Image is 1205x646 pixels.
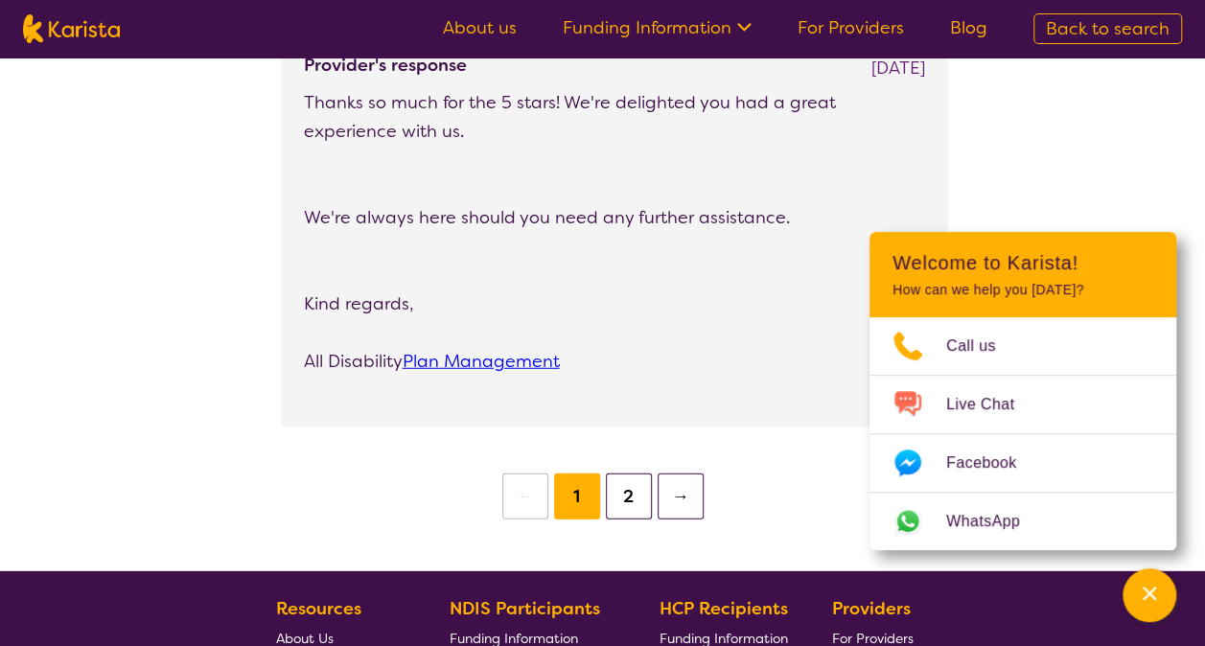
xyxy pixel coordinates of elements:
h2: Welcome to Karista! [892,251,1153,274]
div: Channel Menu [869,232,1176,550]
span: Back to search [1046,17,1170,40]
a: For Providers [798,16,904,39]
b: NDIS Participants [450,597,600,620]
a: Plan Management [403,350,560,373]
p: We're always here should you need any further assistance. [304,203,925,232]
span: WhatsApp [946,507,1043,536]
h4: Provider's response [304,54,467,77]
ul: Choose channel [869,317,1176,550]
button: Channel Menu [1123,568,1176,622]
span: Call us [946,332,1019,360]
b: Providers [832,597,911,620]
img: Karista logo [23,14,120,43]
b: Resources [276,597,361,620]
button: 2 [606,473,652,519]
a: Back to search [1033,13,1182,44]
a: Blog [950,16,987,39]
button: ← [502,473,548,519]
p: Thanks so much for the 5 stars! We're delighted you had a great experience with us. [304,88,925,146]
button: 1 [554,473,600,519]
p: All Disability [304,347,925,376]
a: Funding Information [563,16,752,39]
p: How can we help you [DATE]? [892,282,1153,298]
b: HCP Recipients [659,597,787,620]
a: About us [443,16,517,39]
span: Live Chat [946,390,1037,419]
span: Facebook [946,449,1039,477]
p: Kind regards, [304,289,925,318]
button: → [658,473,704,519]
a: Web link opens in a new tab. [869,493,1176,550]
div: [DATE] [871,54,925,82]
